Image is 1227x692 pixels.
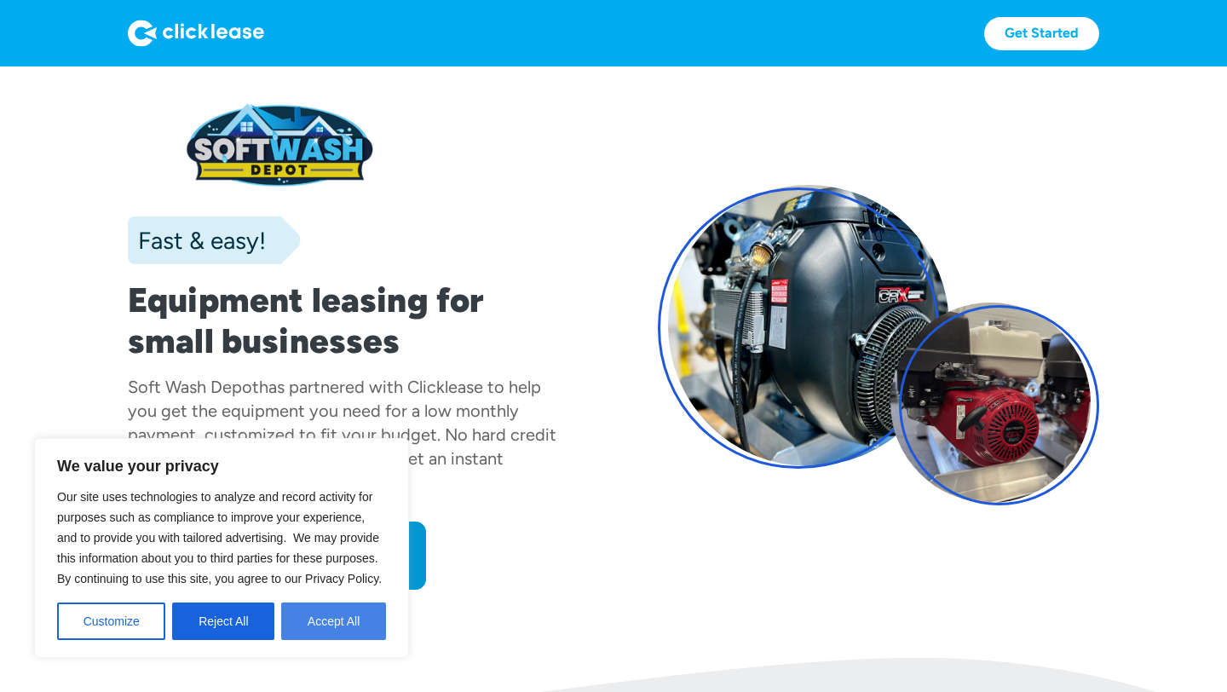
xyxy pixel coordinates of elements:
h1: Equipment leasing for small businesses [128,280,569,361]
div: We value your privacy [34,438,409,658]
div: has partnered with Clicklease to help you get the equipment you need for a low monthly payment, c... [128,377,556,493]
button: Accept All [281,603,386,640]
a: Get Started [984,17,1099,50]
img: Logo [128,20,264,47]
div: Soft Wash Depot [128,377,259,397]
button: Customize [57,603,165,640]
p: We value your privacy [57,456,386,476]
button: Reject All [172,603,274,640]
span: Our site uses technologies to analyze and record activity for purposes such as compliance to impr... [57,490,382,585]
div: Fast & easy! [128,223,266,257]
